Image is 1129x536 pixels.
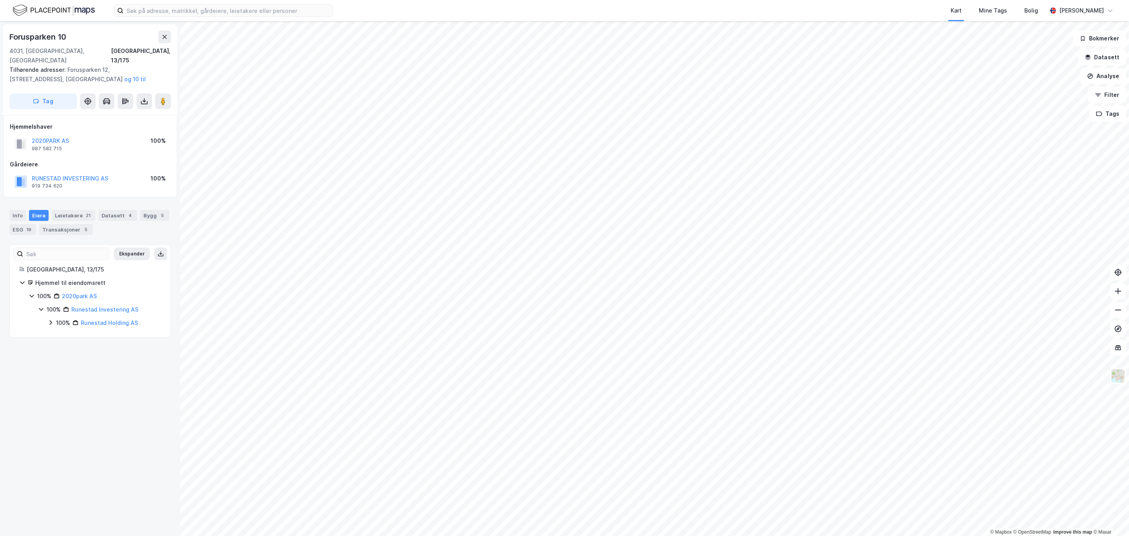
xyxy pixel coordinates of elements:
[1013,529,1051,535] a: OpenStreetMap
[140,210,169,221] div: Bygg
[9,46,111,65] div: 4031, [GEOGRAPHIC_DATA], [GEOGRAPHIC_DATA]
[1090,498,1129,536] iframe: Chat Widget
[10,160,171,169] div: Gårdeiere
[979,6,1007,15] div: Mine Tags
[126,211,134,219] div: 4
[62,293,97,299] a: 2020park AS
[1073,31,1126,46] button: Bokmerker
[1053,529,1092,535] a: Improve this map
[9,31,68,43] div: Forusparken 10
[111,46,171,65] div: [GEOGRAPHIC_DATA], 13/175
[1089,106,1126,122] button: Tags
[9,65,165,84] div: Forusparken 12, [STREET_ADDRESS], [GEOGRAPHIC_DATA]
[32,183,62,189] div: 919 734 620
[71,306,138,313] a: Runestad Investering AS
[37,292,51,301] div: 100%
[35,278,161,288] div: Hjemmel til eiendomsrett
[1059,6,1104,15] div: [PERSON_NAME]
[9,93,77,109] button: Tag
[114,248,150,260] button: Ekspander
[39,224,93,235] div: Transaksjoner
[990,529,1012,535] a: Mapbox
[9,224,36,235] div: ESG
[82,226,90,233] div: 5
[151,136,166,146] div: 100%
[52,210,95,221] div: Leietakere
[9,210,26,221] div: Info
[1111,368,1125,383] img: Z
[56,318,70,328] div: 100%
[1024,6,1038,15] div: Bolig
[1080,68,1126,84] button: Analyse
[10,122,171,131] div: Hjemmelshaver
[98,210,137,221] div: Datasett
[951,6,962,15] div: Kart
[23,248,109,260] input: Søk
[9,66,67,73] span: Tilhørende adresser:
[32,146,62,152] div: 987 582 715
[47,305,61,314] div: 100%
[1088,87,1126,103] button: Filter
[25,226,33,233] div: 19
[13,4,95,17] img: logo.f888ab2527a4732fd821a326f86c7f29.svg
[27,265,161,274] div: [GEOGRAPHIC_DATA], 13/175
[84,211,92,219] div: 21
[151,174,166,183] div: 100%
[81,319,138,326] a: Runestad Holding AS
[158,211,166,219] div: 5
[1078,49,1126,65] button: Datasett
[29,210,49,221] div: Eiere
[123,5,333,16] input: Søk på adresse, matrikkel, gårdeiere, leietakere eller personer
